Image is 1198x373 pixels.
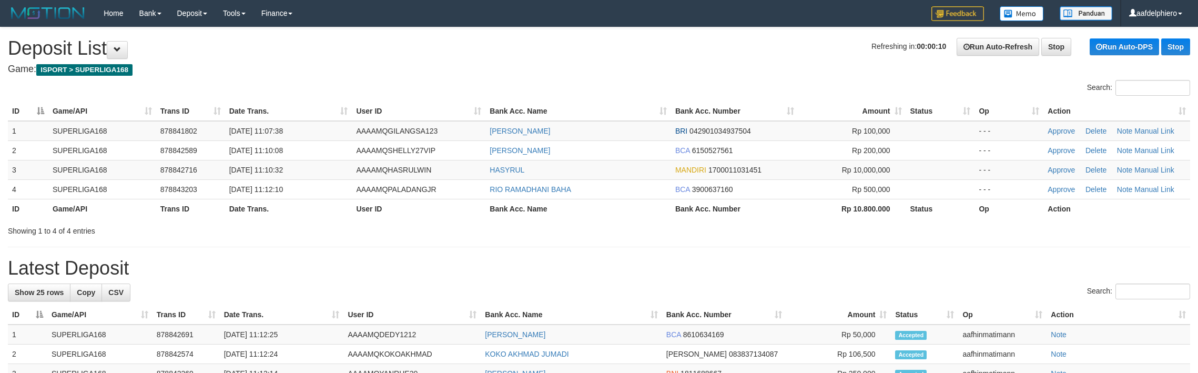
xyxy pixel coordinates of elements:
[1051,330,1067,339] a: Note
[852,127,890,135] span: Rp 100,000
[160,166,197,174] span: 878842716
[229,185,283,194] span: [DATE] 11:12:10
[895,331,927,340] span: Accepted
[1134,166,1174,174] a: Manual Link
[490,185,571,194] a: RIO RAMADHANI BAHA
[225,199,352,218] th: Date Trans.
[957,38,1039,56] a: Run Auto-Refresh
[798,102,906,121] th: Amount: activate to sort column ascending
[974,199,1043,218] th: Op
[160,185,197,194] span: 878843203
[842,166,890,174] span: Rp 10,000,000
[343,325,481,345] td: AAAAMQDEDY1212
[108,288,124,297] span: CSV
[220,345,344,364] td: [DATE] 11:12:24
[220,325,344,345] td: [DATE] 11:12:25
[356,166,431,174] span: AAAAMQHASRULWIN
[481,305,662,325] th: Bank Acc. Name: activate to sort column ascending
[1117,185,1133,194] a: Note
[852,146,890,155] span: Rp 200,000
[931,6,984,21] img: Feedback.jpg
[490,166,524,174] a: HASYRUL
[485,330,545,339] a: [PERSON_NAME]
[662,305,786,325] th: Bank Acc. Number: activate to sort column ascending
[666,330,681,339] span: BCA
[77,288,95,297] span: Copy
[974,140,1043,160] td: - - -
[852,185,890,194] span: Rp 500,000
[343,305,481,325] th: User ID: activate to sort column ascending
[8,5,88,21] img: MOTION_logo.png
[8,325,47,345] td: 1
[1085,146,1106,155] a: Delete
[153,305,220,325] th: Trans ID: activate to sort column ascending
[1090,38,1159,55] a: Run Auto-DPS
[48,199,156,218] th: Game/API
[1043,199,1190,218] th: Action
[8,258,1190,279] h1: Latest Deposit
[48,179,156,199] td: SUPERLIGA168
[356,127,438,135] span: AAAAMQGILANGSA123
[1117,146,1133,155] a: Note
[160,146,197,155] span: 878842589
[47,305,153,325] th: Game/API: activate to sort column ascending
[490,146,550,155] a: [PERSON_NAME]
[8,140,48,160] td: 2
[675,127,687,135] span: BRI
[153,325,220,345] td: 878842691
[70,284,102,301] a: Copy
[917,42,946,51] strong: 00:00:10
[1041,38,1071,56] a: Stop
[352,102,485,121] th: User ID: activate to sort column ascending
[675,185,690,194] span: BCA
[871,42,946,51] span: Refreshing in:
[891,305,958,325] th: Status: activate to sort column ascending
[1134,185,1174,194] a: Manual Link
[708,166,762,174] span: Copy 1700011031451 to clipboard
[1051,350,1067,358] a: Note
[48,102,156,121] th: Game/API: activate to sort column ascending
[958,325,1047,345] td: aafhinmatimann
[786,325,891,345] td: Rp 50,000
[974,121,1043,141] td: - - -
[683,330,724,339] span: Copy 8610634169 to clipboard
[974,160,1043,179] td: - - -
[229,166,283,174] span: [DATE] 11:10:32
[8,199,48,218] th: ID
[786,305,891,325] th: Amount: activate to sort column ascending
[156,199,225,218] th: Trans ID
[8,160,48,179] td: 3
[974,179,1043,199] td: - - -
[485,350,568,358] a: KOKO AKHMAD JUMADI
[1087,80,1190,96] label: Search:
[8,38,1190,59] h1: Deposit List
[798,199,906,218] th: Rp 10.800.000
[1085,185,1106,194] a: Delete
[666,350,727,358] span: [PERSON_NAME]
[1134,127,1174,135] a: Manual Link
[47,345,153,364] td: SUPERLIGA168
[1115,284,1190,299] input: Search:
[729,350,778,358] span: Copy 083837134087 to clipboard
[895,350,927,359] span: Accepted
[153,345,220,364] td: 878842574
[1047,305,1190,325] th: Action: activate to sort column ascending
[671,102,798,121] th: Bank Acc. Number: activate to sort column ascending
[1060,6,1112,21] img: panduan.png
[689,127,751,135] span: Copy 042901034937504 to clipboard
[8,64,1190,75] h4: Game:
[160,127,197,135] span: 878841802
[485,102,671,121] th: Bank Acc. Name: activate to sort column ascending
[786,345,891,364] td: Rp 106,500
[692,185,733,194] span: Copy 3900637160 to clipboard
[356,146,435,155] span: AAAAMQSHELLY27VIP
[8,345,47,364] td: 2
[692,146,733,155] span: Copy 6150527561 to clipboard
[8,121,48,141] td: 1
[974,102,1043,121] th: Op: activate to sort column ascending
[958,305,1047,325] th: Op: activate to sort column ascending
[8,305,47,325] th: ID: activate to sort column descending
[8,179,48,199] td: 4
[671,199,798,218] th: Bank Acc. Number
[1134,146,1174,155] a: Manual Link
